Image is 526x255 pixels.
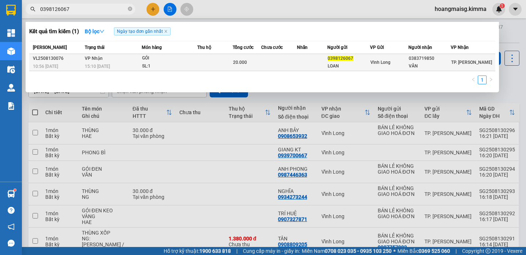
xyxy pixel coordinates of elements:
[478,76,487,84] li: 1
[233,45,254,50] span: Tổng cước
[99,29,104,34] span: down
[33,64,58,69] span: 10:56 [DATE]
[328,62,369,70] div: LOAN
[451,60,492,65] span: TP. [PERSON_NAME]
[297,45,308,50] span: Nhãn
[8,207,15,214] span: question-circle
[408,45,432,50] span: Người nhận
[6,5,16,16] img: logo-vxr
[7,190,15,198] img: warehouse-icon
[164,30,168,33] span: close
[233,60,247,65] span: 20.000
[7,84,15,92] img: warehouse-icon
[370,45,384,50] span: VP Gửi
[142,45,162,50] span: Món hàng
[6,6,65,24] div: TP. [PERSON_NAME]
[471,77,476,82] span: left
[489,77,493,82] span: right
[197,45,211,50] span: Thu hộ
[70,24,121,32] div: GIANG KT
[7,29,15,37] img: dashboard-icon
[14,189,16,191] sup: 1
[6,7,18,15] span: Gửi:
[70,6,121,24] div: Vĩnh Long
[79,26,110,37] button: Bộ lọcdown
[142,54,197,62] div: GÓI
[29,28,79,35] h3: Kết quả tìm kiếm ( 1 )
[469,76,478,84] button: left
[142,62,197,70] div: SL: 1
[328,56,353,61] span: 0398126067
[128,6,132,13] span: close-circle
[128,7,132,11] span: close-circle
[409,62,450,70] div: VÂN
[7,47,15,55] img: warehouse-icon
[40,5,126,13] input: Tìm tên, số ĐT hoặc mã đơn
[8,240,15,247] span: message
[85,64,110,69] span: 15:10 [DATE]
[469,76,478,84] li: Previous Page
[8,223,15,230] span: notification
[7,102,15,110] img: solution-icon
[261,45,283,50] span: Chưa cước
[70,32,121,43] div: 0939700667
[70,7,87,15] span: Nhận:
[33,55,83,62] div: VL2508130076
[85,56,103,61] span: VP Nhận
[409,55,450,62] div: 0383719850
[7,66,15,73] img: warehouse-icon
[327,45,347,50] span: Người gửi
[478,76,486,84] a: 1
[487,76,495,84] button: right
[451,45,469,50] span: VP Nhận
[114,27,171,35] span: Ngày tạo đơn gần nhất
[85,45,104,50] span: Trạng thái
[487,76,495,84] li: Next Page
[69,47,95,55] span: Chưa thu
[30,7,35,12] span: search
[370,60,390,65] span: Vĩnh Long
[85,28,104,34] strong: Bộ lọc
[33,45,67,50] span: [PERSON_NAME]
